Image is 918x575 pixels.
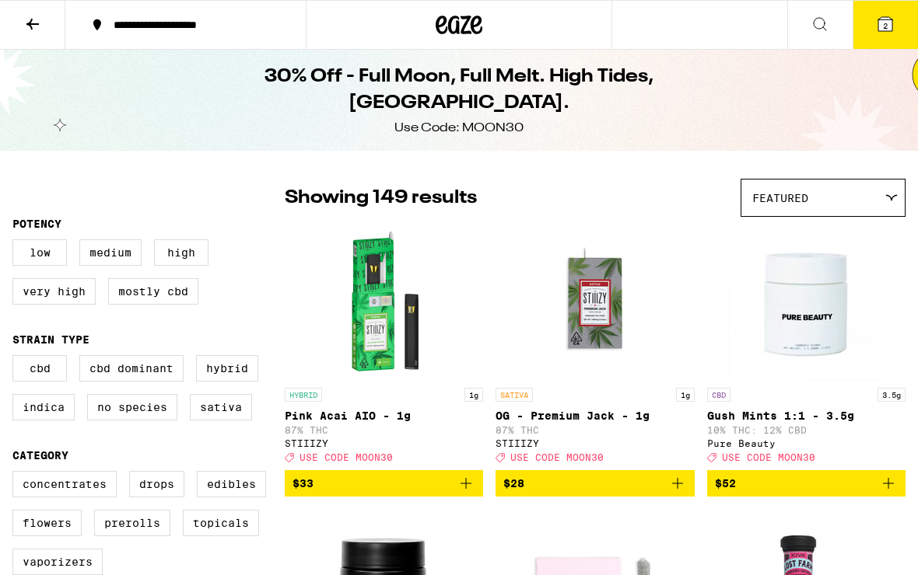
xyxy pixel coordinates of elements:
[715,477,736,490] span: $52
[285,425,483,435] p: 87% THC
[285,470,483,497] button: Add to bag
[496,409,694,422] p: OG - Premium Jack - 1g
[883,21,888,30] span: 2
[878,388,906,402] p: 3.5g
[728,225,884,380] img: Pure Beauty - Gush Mints 1:1 - 3.5g
[707,409,906,422] p: Gush Mints 1:1 - 3.5g
[285,409,483,422] p: Pink Acai AIO - 1g
[707,438,906,448] div: Pure Beauty
[293,477,314,490] span: $33
[12,333,89,346] legend: Strain Type
[12,218,61,230] legend: Potency
[285,388,322,402] p: HYBRID
[707,225,906,470] a: Open page for Gush Mints 1:1 - 3.5g from Pure Beauty
[12,355,67,382] label: CBD
[496,425,694,435] p: 87% THC
[285,185,477,211] p: Showing 149 results
[496,225,694,470] a: Open page for OG - Premium Jack - 1g from STIIIZY
[496,470,694,497] button: Add to bag
[87,394,177,420] label: No Species
[285,438,483,448] div: STIIIZY
[510,452,604,462] span: USE CODE MOON30
[503,477,524,490] span: $28
[154,239,208,266] label: High
[676,388,695,402] p: 1g
[307,225,462,380] img: STIIIZY - Pink Acai AIO - 1g
[94,510,170,536] label: Prerolls
[12,394,75,420] label: Indica
[464,388,483,402] p: 1g
[707,388,731,402] p: CBD
[707,425,906,435] p: 10% THC: 12% CBD
[129,471,184,497] label: Drops
[176,64,742,117] h1: 30% Off - Full Moon, Full Melt. High Tides, [GEOGRAPHIC_DATA].
[197,471,266,497] label: Edibles
[12,549,103,575] label: Vaporizers
[196,355,258,382] label: Hybrid
[722,452,815,462] span: USE CODE MOON30
[79,355,184,382] label: CBD Dominant
[853,1,918,49] button: 2
[79,239,142,266] label: Medium
[190,394,252,420] label: Sativa
[12,278,96,305] label: Very High
[496,438,694,448] div: STIIIZY
[752,192,808,204] span: Featured
[300,452,393,462] span: USE CODE MOON30
[12,471,117,497] label: Concentrates
[496,388,533,402] p: SATIVA
[394,120,524,137] div: Use Code: MOON30
[12,449,68,462] legend: Category
[517,225,673,380] img: STIIIZY - OG - Premium Jack - 1g
[12,510,82,536] label: Flowers
[183,510,259,536] label: Topicals
[108,278,198,305] label: Mostly CBD
[707,470,906,497] button: Add to bag
[12,239,67,266] label: Low
[285,225,483,470] a: Open page for Pink Acai AIO - 1g from STIIIZY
